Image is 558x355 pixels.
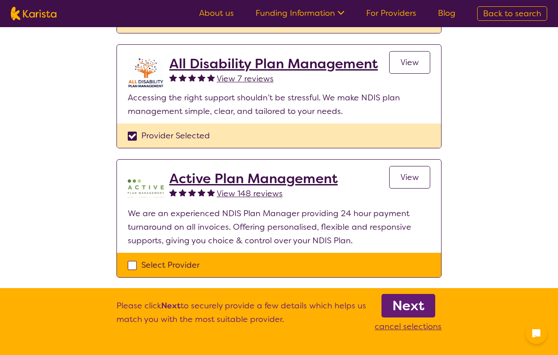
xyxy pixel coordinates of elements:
[128,56,164,91] img: at5vqv0lot2lggohlylh.jpg
[366,8,416,19] a: For Providers
[169,189,177,196] img: fullstar
[199,8,234,19] a: About us
[188,189,196,196] img: fullstar
[128,91,430,118] p: Accessing the right support shouldn’t be stressful. We make NDIS plan management simple, clear, a...
[11,7,56,20] img: Karista logo
[161,300,181,311] b: Next
[179,189,186,196] img: fullstar
[207,189,215,196] img: fullstar
[389,51,430,74] a: View
[477,6,547,21] a: Back to search
[483,8,541,19] span: Back to search
[375,320,442,333] p: cancel selections
[400,57,419,68] span: View
[198,74,205,81] img: fullstar
[128,170,164,207] img: pypzb5qm7jexfhutod0x.png
[207,74,215,81] img: fullstar
[179,74,186,81] img: fullstar
[389,166,430,189] a: View
[198,189,205,196] img: fullstar
[169,170,338,187] a: Active Plan Management
[169,74,177,81] img: fullstar
[438,8,456,19] a: Blog
[188,74,196,81] img: fullstar
[392,297,424,315] b: Next
[400,172,419,183] span: View
[169,56,378,72] a: All Disability Plan Management
[128,207,430,247] p: We are an experienced NDIS Plan Manager providing 24 hour payment turnaround on all invoices. Off...
[381,294,435,317] a: Next
[217,187,283,200] a: View 148 reviews
[217,188,283,199] span: View 148 reviews
[217,73,274,84] span: View 7 reviews
[116,299,366,333] p: Please click to securely provide a few details which helps us match you with the most suitable pr...
[256,8,344,19] a: Funding Information
[217,72,274,85] a: View 7 reviews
